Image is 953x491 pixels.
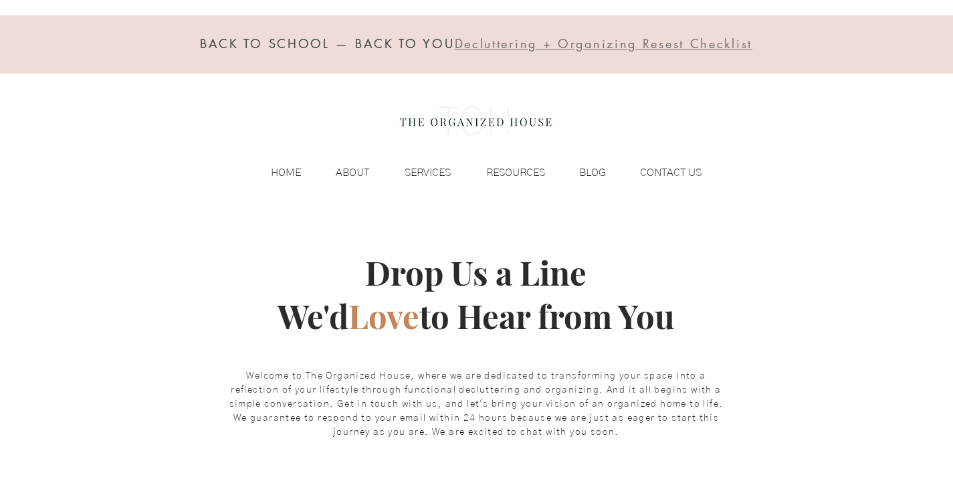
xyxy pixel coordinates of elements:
[229,371,724,437] span: Welcome to The Organized House, where we are dedicated to transforming your space into a reflecti...
[243,163,708,183] nav: Site
[329,163,376,183] p: ABOUT
[613,163,708,183] a: CONTACT US
[455,35,752,52] span: Decluttering + Organizing Resest Checklist
[480,163,552,183] p: RESOURCES
[200,35,455,52] span: BACK TO SCHOOL — BACK TO YOU
[394,94,558,148] img: the organized house
[398,163,457,183] p: SERVICES
[457,163,552,183] a: RESOURCES
[243,163,308,183] a: HOME
[455,39,752,51] a: Decluttering + Organizing Resest Checklist
[572,163,613,183] p: BLOG
[552,163,613,183] a: BLOG
[348,294,419,337] span: Love
[633,163,708,183] p: CONTACT US
[278,250,675,337] span: Drop Us a Line We'd to Hear from You
[376,163,457,183] a: SERVICES
[308,163,376,183] a: ABOUT
[264,163,308,183] p: HOME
